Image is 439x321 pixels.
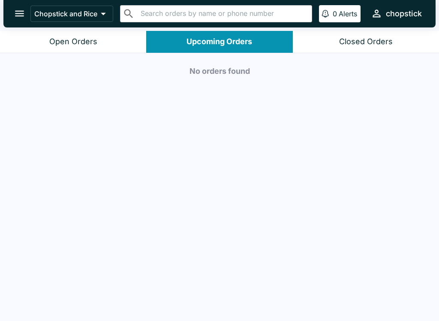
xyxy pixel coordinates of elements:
[138,8,308,20] input: Search orders by name or phone number
[339,9,357,18] p: Alerts
[186,37,252,47] div: Upcoming Orders
[9,3,30,24] button: open drawer
[333,9,337,18] p: 0
[339,37,393,47] div: Closed Orders
[34,9,97,18] p: Chopstick and Rice
[367,4,425,23] button: chopstick
[49,37,97,47] div: Open Orders
[386,9,422,19] div: chopstick
[30,6,113,22] button: Chopstick and Rice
